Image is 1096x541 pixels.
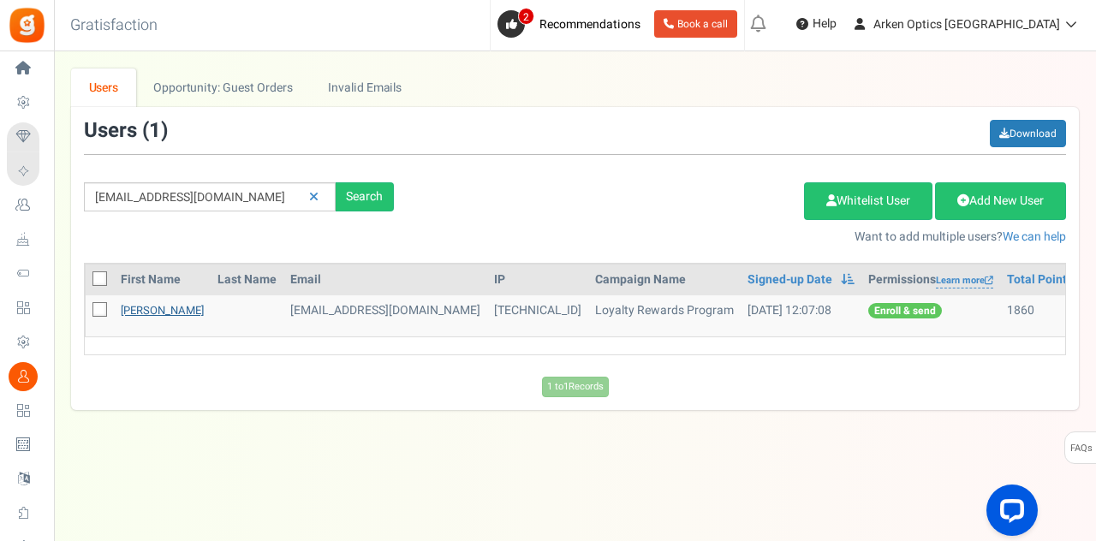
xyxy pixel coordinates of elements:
[539,15,640,33] span: Recommendations
[1069,432,1093,465] span: FAQs
[990,120,1066,147] a: Download
[588,295,741,336] td: Loyalty Rewards Program
[211,265,283,295] th: Last Name
[518,8,534,25] span: 2
[301,182,327,212] a: Reset
[873,15,1060,33] span: Arken Optics [GEOGRAPHIC_DATA]
[136,68,310,107] a: Opportunity: Guest Orders
[861,265,1000,295] th: Permissions
[84,182,336,211] input: Search by email or name
[1007,271,1073,288] a: Total Points
[487,265,588,295] th: IP
[808,15,837,33] span: Help
[283,265,487,295] th: Email
[8,6,46,45] img: Gratisfaction
[487,295,588,336] td: [TECHNICAL_ID]
[789,10,843,38] a: Help
[741,295,861,336] td: [DATE] 12:07:08
[336,182,394,211] div: Search
[804,182,932,220] a: Whitelist User
[936,274,993,288] a: Learn more
[748,271,832,288] a: Signed-up Date
[283,295,487,336] td: General
[868,303,942,318] span: Enroll & send
[121,302,204,318] a: [PERSON_NAME]
[1003,228,1066,246] a: We can help
[84,120,168,142] h3: Users ( )
[935,182,1066,220] a: Add New User
[51,9,176,43] h3: Gratisfaction
[588,265,741,295] th: Campaign Name
[149,116,161,146] span: 1
[311,68,420,107] a: Invalid Emails
[654,10,737,38] a: Book a call
[71,68,136,107] a: Users
[497,10,647,38] a: 2 Recommendations
[114,265,211,295] th: First Name
[420,229,1066,246] p: Want to add multiple users?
